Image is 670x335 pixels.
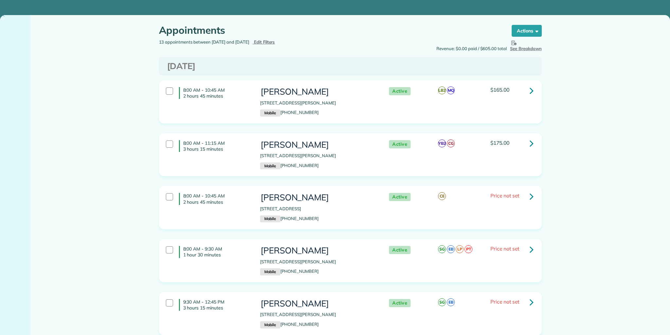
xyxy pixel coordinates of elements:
[260,321,280,328] small: Mobile
[179,193,250,205] h4: 8:00 AM - 10:45 AM
[490,86,509,93] span: $165.00
[260,215,280,223] small: Mobile
[260,311,376,318] p: [STREET_ADDRESS][PERSON_NAME]
[490,192,519,199] span: Price not set
[260,246,376,255] h3: [PERSON_NAME]
[260,216,319,221] a: Mobile[PHONE_NUMBER]
[260,299,376,308] h3: [PERSON_NAME]
[436,46,507,52] span: Revenue: $0.00 paid / $605.00 total
[389,193,411,201] span: Active
[447,298,455,306] span: EB
[465,245,472,253] span: PT
[254,39,275,45] span: Edit Filters
[438,192,446,200] span: CE
[389,299,411,307] span: Active
[179,140,250,152] h4: 8:00 AM - 11:15 AM
[260,140,376,150] h3: [PERSON_NAME]
[490,245,519,252] span: Price not set
[438,140,446,147] span: YB2
[510,39,542,51] span: See Breakdown
[490,140,509,146] span: $175.00
[389,140,411,148] span: Active
[260,259,376,265] p: [STREET_ADDRESS][PERSON_NAME]
[260,162,280,170] small: Mobile
[154,39,350,46] div: 13 appointments between [DATE] and [DATE]
[490,298,519,305] span: Price not set
[389,87,411,95] span: Active
[183,146,250,152] p: 3 hours 15 minutes
[447,140,455,147] span: CG
[447,245,455,253] span: EB
[447,86,455,94] span: MQ
[260,193,376,202] h3: [PERSON_NAME]
[260,100,376,106] p: [STREET_ADDRESS][PERSON_NAME]
[183,305,250,311] p: 3 hours 15 minutes
[512,25,542,37] button: Actions
[260,109,280,117] small: Mobile
[438,298,446,306] span: SG
[260,110,319,115] a: Mobile[PHONE_NUMBER]
[183,93,250,99] p: 2 hours 45 minutes
[260,322,319,327] a: Mobile[PHONE_NUMBER]
[253,39,275,45] a: Edit Filters
[260,153,376,159] p: [STREET_ADDRESS][PERSON_NAME]
[438,245,446,253] span: SG
[183,199,250,205] p: 2 hours 45 minutes
[438,86,446,94] span: LB2
[260,206,376,212] p: [STREET_ADDRESS]
[183,252,250,258] p: 1 hour 30 minutes
[179,246,250,258] h4: 8:00 AM - 9:30 AM
[510,39,542,52] button: See Breakdown
[159,25,499,36] h1: Appointments
[260,268,280,275] small: Mobile
[179,299,250,311] h4: 9:30 AM - 12:45 PM
[260,163,319,168] a: Mobile[PHONE_NUMBER]
[260,87,376,97] h3: [PERSON_NAME]
[456,245,464,253] span: LP
[179,87,250,99] h4: 8:00 AM - 10:45 AM
[260,269,319,274] a: Mobile[PHONE_NUMBER]
[167,62,534,71] h3: [DATE]
[389,246,411,254] span: Active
